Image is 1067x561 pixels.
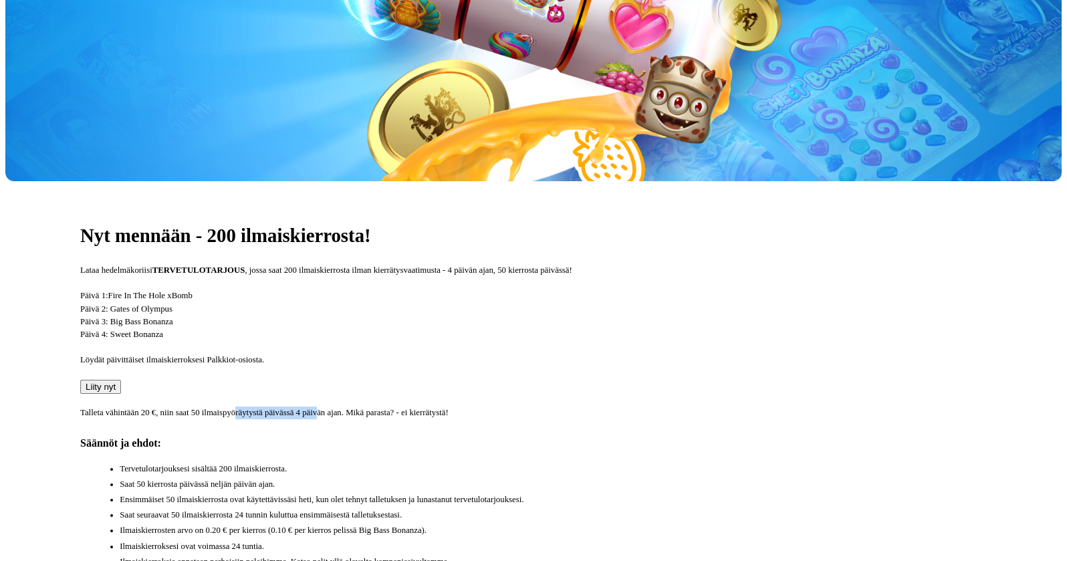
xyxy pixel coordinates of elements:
[108,291,193,300] span: Fire In The Hole xBomb
[80,380,121,394] button: Liity nyt
[80,354,987,366] p: Löydät päivittäiset ilmaiskierroksesi Palkkiot-osiosta.
[86,382,116,392] span: Liity nyt
[80,264,987,277] p: Lataa hedelmäkoriisi , jossa saat 200 ilmaiskierrosta ilman kierrätysvaatimusta - 4 päivän ajan, ...
[152,265,245,275] strong: TERVETULOTARJOUS
[80,437,987,449] h4: Säännöt ja ehdot:
[80,290,987,341] p: Päivä 1: Päivä 2: Gates of Olympus Päivä 3: Big Bass Bonanza Päivä 4: Sweet Bonanza
[80,407,987,419] p: Talleta vähintään 20 €, niin saat 50 ilmaispyöräytystä päivässä 4 päivän ajan. Mikä parasta? - ei...
[120,463,987,475] li: Tervetulotarjouksesi sisältää 200 ilmaiskierrosta.
[120,509,987,522] li: Saat seuraavat 50 ilmaiskierrosta 24 tunnin kuluttua ensimmäisestä talletuksestasi.
[120,478,987,491] li: Saat 50 kierrosta päivässä neljän päivän ajan.
[120,493,987,506] li: Ensimmäiset 50 ilmaiskierrosta ovat käytettävissäsi heti, kun olet tehnyt talletuksen ja lunastan...
[120,524,987,537] li: Ilmaiskierrosten arvo on 0.20 € per kierros (0.10 € per kierros pelissä Big Bass Bonanza).
[120,540,987,553] li: Ilmaiskierroksesi ovat voimassa 24 tuntia.
[80,224,987,247] h1: Nyt mennään - 200 ilmaiskierrosta!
